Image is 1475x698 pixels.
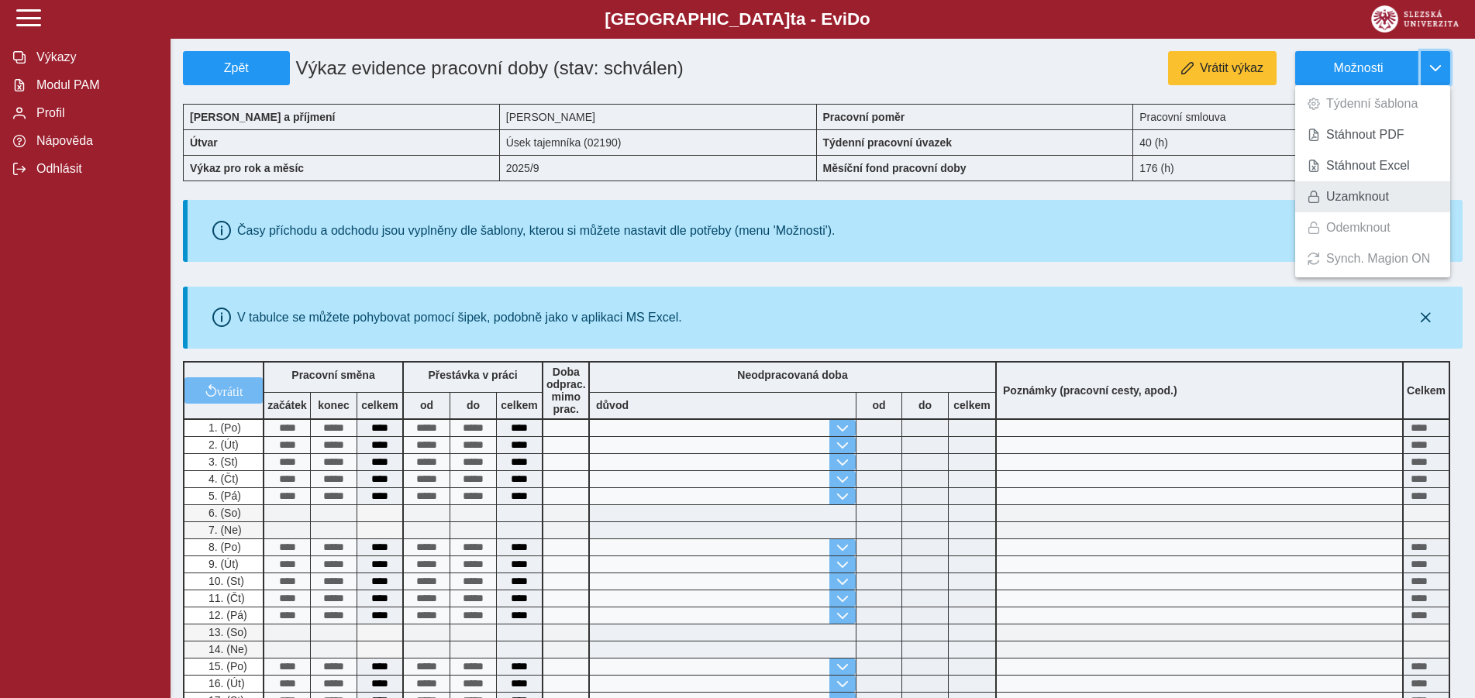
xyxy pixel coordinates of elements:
[205,438,239,451] span: 2. (Út)
[183,51,290,85] button: Zpět
[205,677,245,689] span: 16. (Út)
[205,558,239,570] span: 9. (Út)
[205,473,239,485] span: 4. (Čt)
[205,592,245,604] span: 11. (Čt)
[1308,61,1408,75] span: Možnosti
[205,626,247,638] span: 13. (So)
[205,507,241,519] span: 6. (So)
[737,369,847,381] b: Neodpracovaná doba
[823,111,905,123] b: Pracovní poměr
[1133,104,1450,129] div: Pracovní smlouva
[184,377,263,404] button: vrátit
[949,399,995,411] b: celkem
[32,162,157,176] span: Odhlásit
[902,399,948,411] b: do
[205,490,241,502] span: 5. (Pá)
[32,78,157,92] span: Modul PAM
[32,106,157,120] span: Profil
[823,162,967,174] b: Měsíční fond pracovní doby
[32,50,157,64] span: Výkazy
[1200,61,1263,75] span: Vrátit výkaz
[1326,191,1389,203] span: Uzamknout
[856,399,901,411] b: od
[205,660,247,672] span: 15. (Po)
[847,9,860,29] span: D
[823,136,953,149] b: Týdenní pracovní úvazek
[1407,384,1446,397] b: Celkem
[1168,51,1277,85] button: Vrátit výkaz
[500,129,817,155] div: Úsek tajemníka (02190)
[1326,129,1404,141] span: Stáhnout PDF
[47,9,1428,29] b: [GEOGRAPHIC_DATA] a - Evi
[500,155,817,181] div: 2025/9
[205,524,242,536] span: 7. (Ne)
[205,456,238,468] span: 3. (St)
[291,369,374,381] b: Pracovní směna
[404,399,450,411] b: od
[190,111,335,123] b: [PERSON_NAME] a příjmení
[997,384,1184,397] b: Poznámky (pracovní cesty, apod.)
[311,399,357,411] b: konec
[190,61,283,75] span: Zpět
[205,575,244,587] span: 10. (St)
[190,136,218,149] b: Útvar
[32,134,157,148] span: Nápověda
[264,399,310,411] b: začátek
[237,311,682,325] div: V tabulce se můžete pohybovat pomocí šipek, podobně jako v aplikaci MS Excel.
[205,541,241,553] span: 8. (Po)
[217,384,243,397] span: vrátit
[290,51,716,85] h1: Výkaz evidence pracovní doby (stav: schválen)
[450,399,496,411] b: do
[500,104,817,129] div: [PERSON_NAME]
[1371,5,1459,33] img: logo_web_su.png
[428,369,517,381] b: Přestávka v práci
[1295,51,1421,85] button: Možnosti
[546,366,586,415] b: Doba odprac. mimo prac.
[190,162,304,174] b: Výkaz pro rok a měsíc
[596,399,629,411] b: důvod
[497,399,542,411] b: celkem
[237,224,836,238] div: Časy příchodu a odchodu jsou vyplněny dle šablony, kterou si můžete nastavit dle potřeby (menu 'M...
[1326,160,1410,172] span: Stáhnout Excel
[357,399,402,411] b: celkem
[1133,155,1450,181] div: 176 (h)
[1133,129,1450,155] div: 40 (h)
[860,9,870,29] span: o
[205,643,248,655] span: 14. (Ne)
[790,9,795,29] span: t
[205,609,247,621] span: 12. (Pá)
[205,421,241,434] span: 1. (Po)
